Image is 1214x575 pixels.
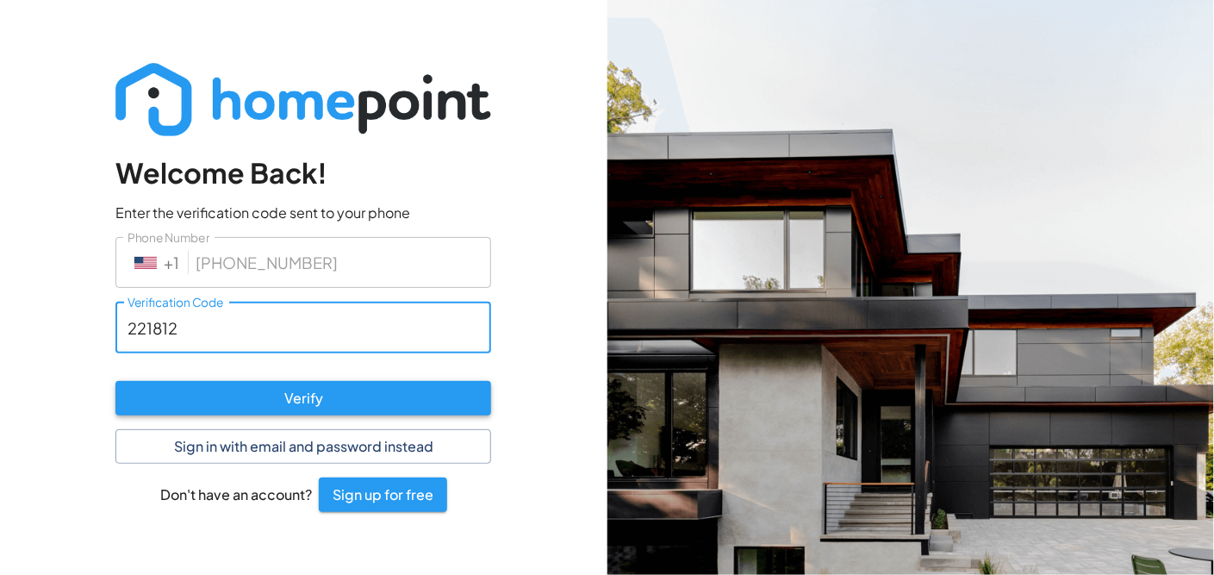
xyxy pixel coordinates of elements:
h6: Don't have an account? [160,484,312,505]
label: Phone Number [128,229,209,247]
p: Enter the verification code sent to your phone [115,203,491,223]
h4: Welcome Back! [115,156,491,191]
button: Verify [115,381,491,416]
img: Logo [115,63,491,136]
input: Enter the 6-digit code [115,302,491,353]
button: Sign in with email and password instead [115,429,491,464]
button: Sign up for free [319,478,447,512]
label: Verification Code [128,294,224,311]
